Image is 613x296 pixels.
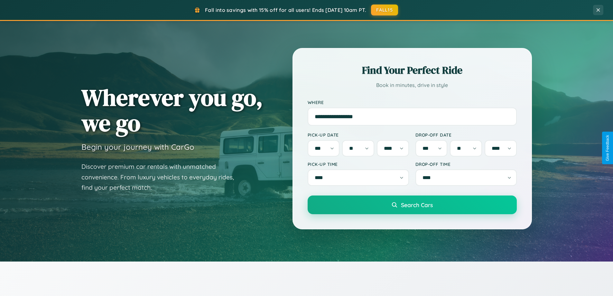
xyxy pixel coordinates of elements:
button: FALL15 [371,5,398,15]
span: Fall into savings with 15% off for all users! Ends [DATE] 10am PT. [205,7,366,13]
h2: Find Your Perfect Ride [308,63,517,77]
label: Drop-off Date [415,132,517,138]
label: Drop-off Time [415,161,517,167]
span: Search Cars [401,201,433,208]
label: Where [308,100,517,105]
label: Pick-up Time [308,161,409,167]
h3: Begin your journey with CarGo [81,142,194,152]
button: Search Cars [308,196,517,214]
p: Book in minutes, drive in style [308,81,517,90]
label: Pick-up Date [308,132,409,138]
div: Give Feedback [605,135,610,161]
h1: Wherever you go, we go [81,85,263,136]
p: Discover premium car rentals with unmatched convenience. From luxury vehicles to everyday rides, ... [81,161,242,193]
